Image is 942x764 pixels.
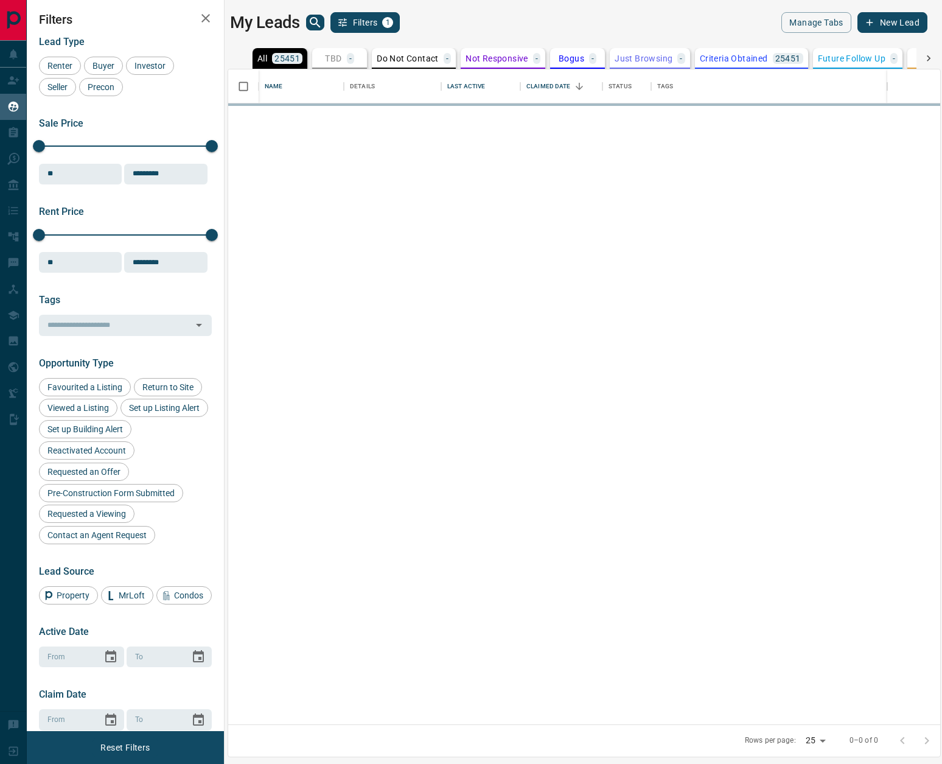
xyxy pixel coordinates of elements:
div: Claimed Date [526,69,571,103]
span: Set up Building Alert [43,424,127,434]
div: Status [602,69,651,103]
span: Seller [43,82,72,92]
p: Do Not Contact [377,54,439,63]
button: Reset Filters [92,737,158,758]
p: TBD [325,54,341,63]
div: Name [259,69,344,103]
span: Contact an Agent Request [43,530,151,540]
div: Last Active [441,69,520,103]
span: Viewed a Listing [43,403,113,413]
div: Claimed Date [520,69,602,103]
span: Requested a Viewing [43,509,130,519]
div: Viewed a Listing [39,399,117,417]
span: Reactivated Account [43,446,130,455]
div: Favourited a Listing [39,378,131,396]
span: Tags [39,294,60,306]
button: search button [306,15,324,30]
p: 25451 [274,54,300,63]
span: Pre-Construction Form Submitted [43,488,179,498]
span: Buyer [88,61,119,71]
p: Not Responsive [466,54,528,63]
p: Criteria Obtained [700,54,768,63]
button: Filters1 [330,12,400,33]
div: 25 [801,732,830,749]
button: Choose date [186,645,211,669]
span: Opportunity Type [39,357,114,369]
p: - [893,54,895,63]
span: Condos [170,591,208,600]
span: Investor [130,61,170,71]
p: - [349,54,352,63]
button: Choose date [186,708,211,732]
div: Details [344,69,441,103]
span: Renter [43,61,77,71]
div: Set up Building Alert [39,420,131,438]
p: - [536,54,538,63]
div: Pre-Construction Form Submitted [39,484,183,502]
span: Lead Type [39,36,85,47]
div: Seller [39,78,76,96]
span: Favourited a Listing [43,382,127,392]
div: Set up Listing Alert [120,399,208,417]
div: Reactivated Account [39,441,134,460]
p: 0–0 of 0 [850,735,878,746]
div: Property [39,586,98,605]
span: Precon [83,82,119,92]
div: Requested an Offer [39,463,129,481]
span: Requested an Offer [43,467,125,477]
div: Investor [126,57,174,75]
p: All [257,54,267,63]
div: Precon [79,78,123,96]
p: Just Browsing [615,54,672,63]
button: Open [190,317,208,334]
div: Name [265,69,283,103]
div: Buyer [84,57,123,75]
p: Rows per page: [745,735,796,746]
div: Tags [657,69,674,103]
h2: Filters [39,12,212,27]
button: Sort [571,78,588,95]
span: Sale Price [39,117,83,129]
p: Future Follow Up [818,54,885,63]
div: Renter [39,57,81,75]
p: Bogus [559,54,584,63]
div: Return to Site [134,378,202,396]
span: Property [52,591,94,600]
button: Choose date [99,645,123,669]
div: Requested a Viewing [39,505,134,523]
span: MrLoft [114,591,149,600]
div: Status [609,69,632,103]
span: Active Date [39,626,89,637]
span: 1 [383,18,392,27]
p: 25451 [775,54,801,63]
span: Set up Listing Alert [125,403,204,413]
div: Last Active [447,69,485,103]
h1: My Leads [230,13,300,32]
div: Tags [651,69,887,103]
span: Lead Source [39,566,94,577]
button: Manage Tabs [781,12,851,33]
div: MrLoft [101,586,153,605]
span: Return to Site [138,382,198,392]
p: - [591,54,594,63]
p: - [680,54,682,63]
p: - [446,54,448,63]
div: Condos [156,586,212,605]
button: New Lead [857,12,927,33]
button: Choose date [99,708,123,732]
span: Claim Date [39,689,86,700]
div: Contact an Agent Request [39,526,155,544]
span: Rent Price [39,206,84,217]
div: Details [350,69,375,103]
